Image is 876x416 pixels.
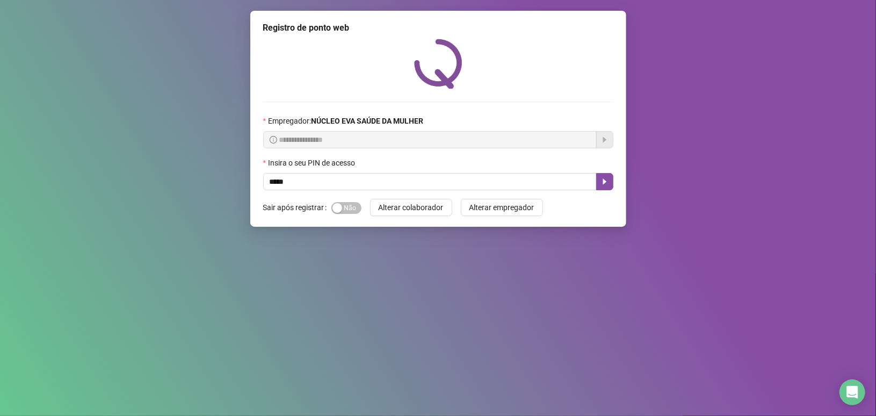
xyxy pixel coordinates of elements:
[414,39,462,89] img: QRPoint
[370,199,452,216] button: Alterar colaborador
[600,177,609,186] span: caret-right
[379,202,444,213] span: Alterar colaborador
[311,117,423,125] strong: NÚCLEO EVA SAÚDE DA MULHER
[268,115,423,127] span: Empregador :
[263,21,613,34] div: Registro de ponto web
[263,157,362,169] label: Insira o seu PIN de acesso
[461,199,543,216] button: Alterar empregador
[263,199,331,216] label: Sair após registrar
[270,136,277,144] span: info-circle
[469,202,534,213] span: Alterar empregador
[839,379,865,405] div: Open Intercom Messenger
